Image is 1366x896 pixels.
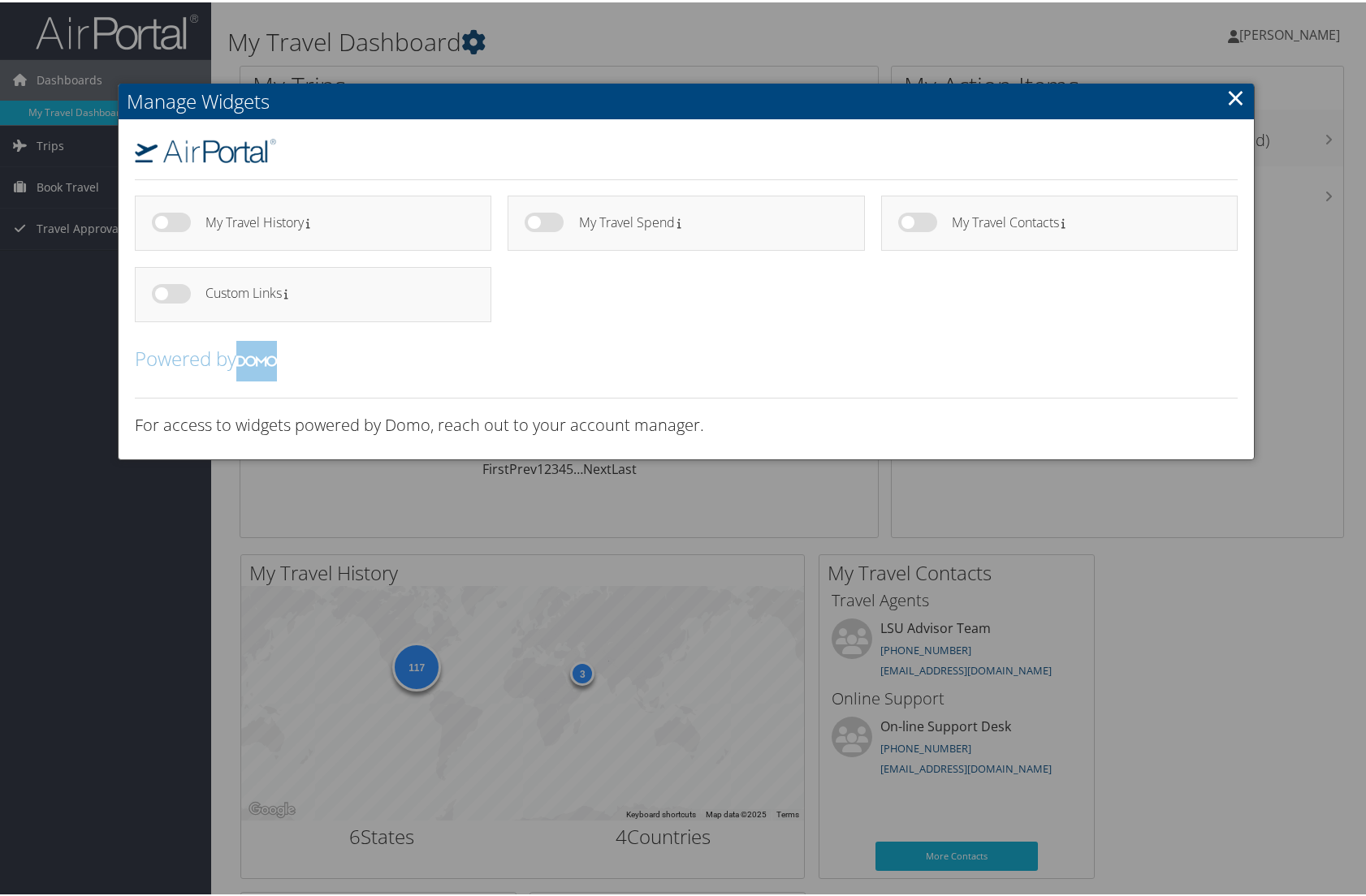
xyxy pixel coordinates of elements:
h4: My Travel Contacts [952,213,1208,227]
h2: Powered by [135,338,1238,379]
h3: For access to widgets powered by Domo, reach out to your account manager. [135,411,1238,434]
img: airportal-logo.png [135,136,276,161]
h4: My Travel History [205,213,462,227]
h4: My Travel Spend [579,213,836,227]
h4: Custom Links [205,284,462,298]
a: Close [1226,79,1245,111]
img: domo-logo.png [236,338,277,379]
h2: Manage Widgets [119,81,1254,117]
